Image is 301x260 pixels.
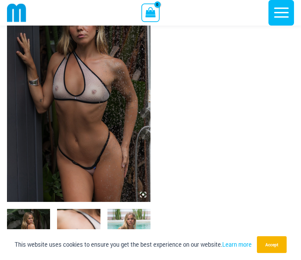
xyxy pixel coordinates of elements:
a: Learn more [222,241,252,248]
a: View Shopping Cart, empty [141,3,159,22]
p: This website uses cookies to ensure you get the best experience on our website. [15,240,252,249]
img: cropped mm emblem [7,3,26,22]
button: Accept [257,236,287,253]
